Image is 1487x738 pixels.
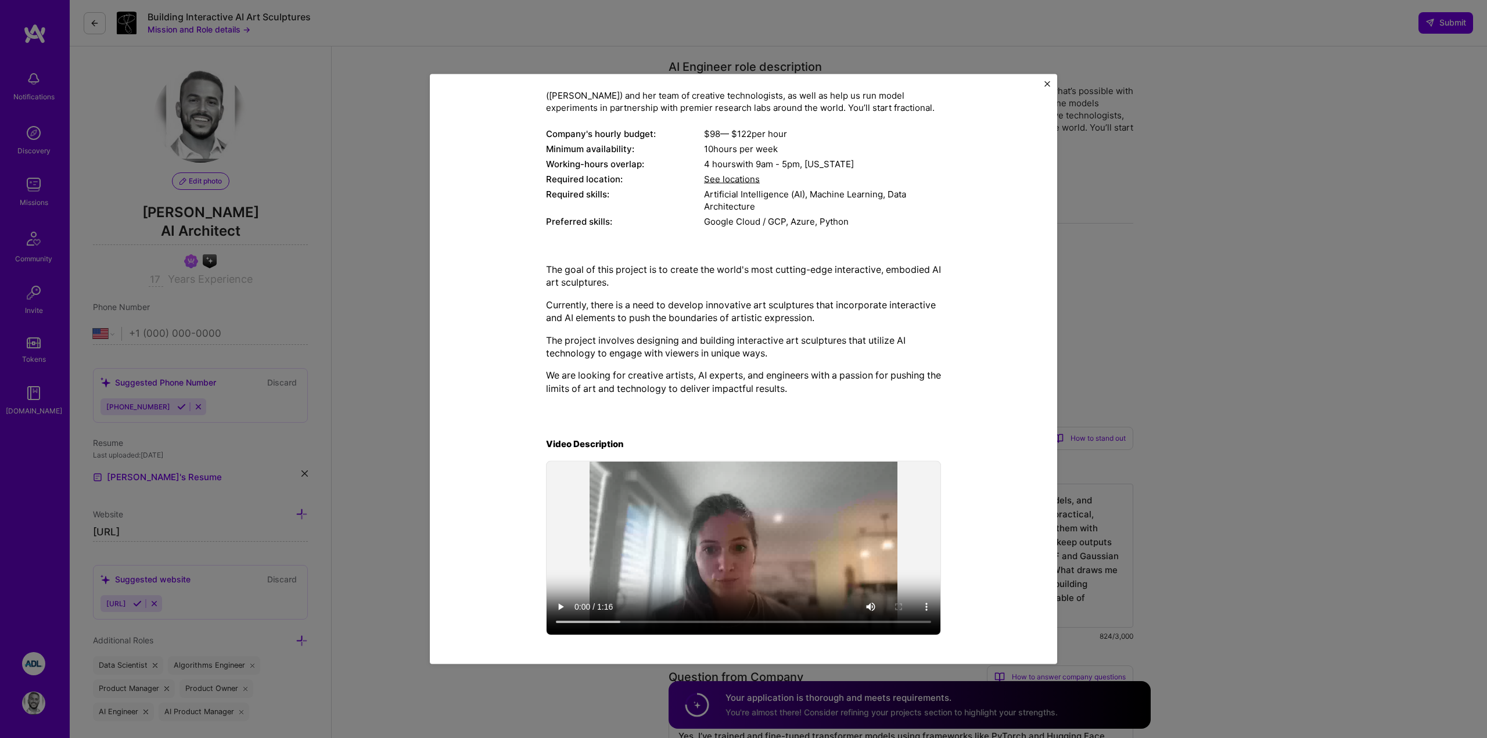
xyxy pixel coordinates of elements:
[546,215,704,227] div: Preferred skills:
[704,215,941,227] div: Google Cloud / GCP, Azure, Python
[704,157,941,170] div: 4 hours with [US_STATE]
[704,173,760,184] span: See locations
[546,157,704,170] div: Working-hours overlap:
[546,262,941,289] p: The goal of this project is to create the world's most cutting-edge interactive, embodied AI art ...
[753,158,804,169] span: 9am - 5pm ,
[704,142,941,154] div: 10 hours per week
[546,142,704,154] div: Minimum availability:
[546,333,941,359] p: The project involves designing and building interactive art sculptures that utilize AI technology...
[1044,81,1050,93] button: Close
[546,172,704,185] div: Required location:
[704,188,941,212] div: Artificial Intelligence (AI), Machine Learning, Data Architecture
[704,127,941,139] div: $ 98 — $ 122 per hour
[546,52,941,113] div: We’re seeking an outlier. A ML builder with an innovation mindset who creates at the edge of what...
[546,369,941,395] p: We are looking for creative artists, AI experts, and engineers with a passion for pushing the lim...
[546,298,941,324] p: Currently, there is a need to develop innovative art sculptures that incorporate interactive and ...
[546,188,704,212] div: Required skills:
[546,127,704,139] div: Company's hourly budget:
[546,439,941,449] h4: Video Description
